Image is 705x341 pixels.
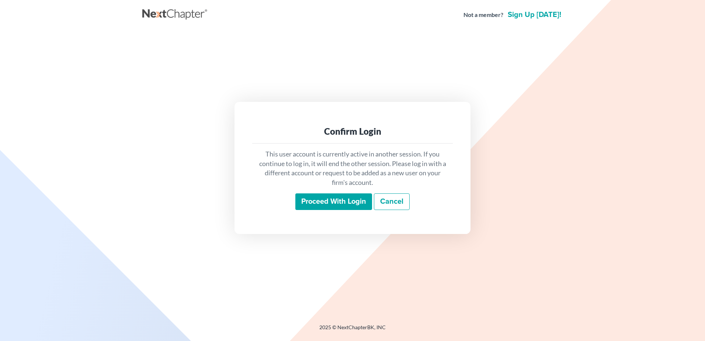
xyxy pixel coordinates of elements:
[258,125,447,137] div: Confirm Login
[142,324,563,337] div: 2025 © NextChapterBK, INC
[463,11,503,19] strong: Not a member?
[295,193,372,210] input: Proceed with login
[506,11,563,18] a: Sign up [DATE]!
[258,149,447,187] p: This user account is currently active in another session. If you continue to log in, it will end ...
[374,193,410,210] a: Cancel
